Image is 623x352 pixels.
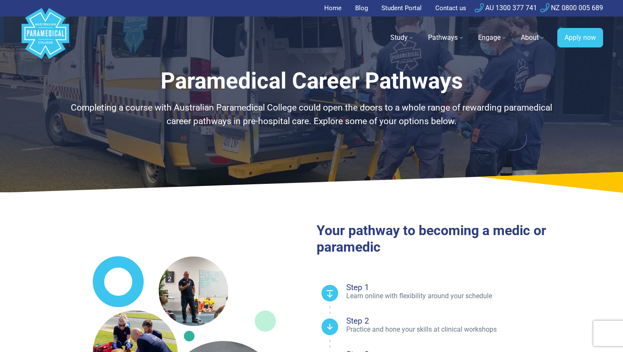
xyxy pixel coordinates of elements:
a: Engage [473,26,512,50]
a: Study [385,26,420,50]
p: Learn online with flexibility around your schedule [346,291,603,301]
a: NZ 0800 005 689 [540,4,603,12]
h2: Your pathway to becoming a medic or paramedic [317,222,603,255]
h4: Step 1 [346,283,603,291]
h1: Paramedical Career Pathways [64,68,559,94]
p: Completing a course with Australian Paramedical College could open the doors to a whole range of ... [64,101,559,128]
p: Practice and hone your skills at clinical workshops [346,325,603,334]
a: Apply now [557,28,603,47]
h4: Step 2 [346,317,603,325]
a: Australian Paramedical College [20,17,71,59]
a: About [516,26,551,50]
a: AU 1300 377 741 [475,4,537,12]
a: Pathways [423,26,470,50]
